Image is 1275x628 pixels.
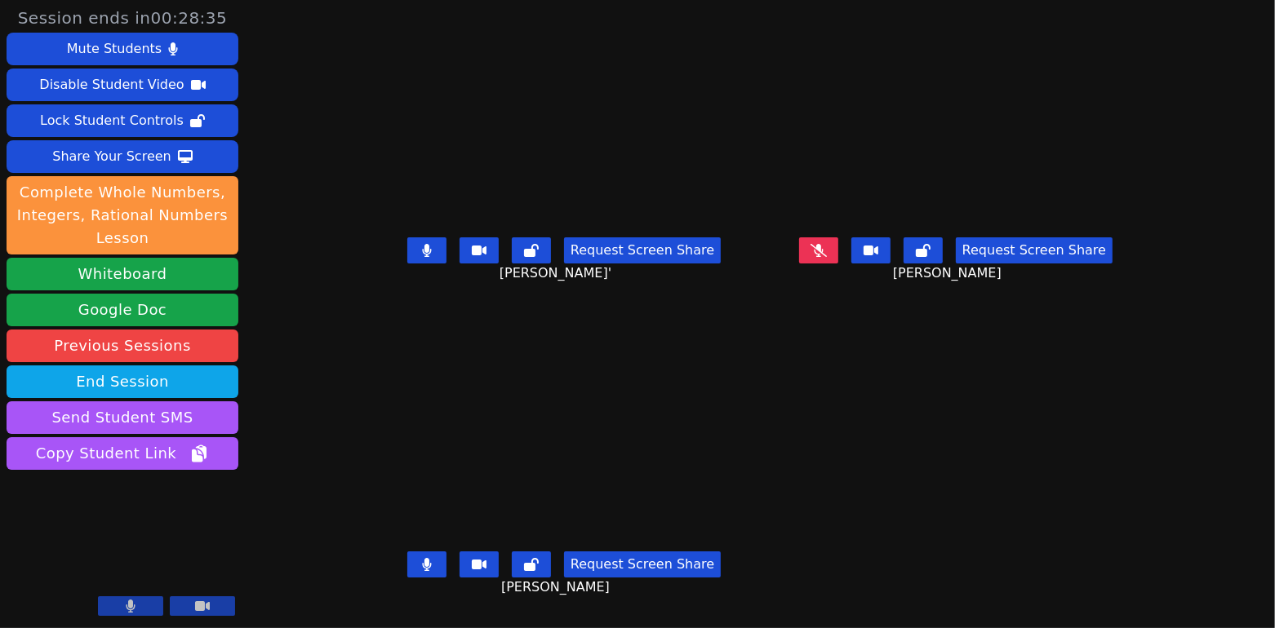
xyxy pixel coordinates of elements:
time: 00:28:35 [151,8,228,28]
button: Whiteboard [7,258,238,290]
div: Lock Student Controls [40,108,184,134]
div: Share Your Screen [52,144,171,170]
button: Share Your Screen [7,140,238,173]
button: Send Student SMS [7,401,238,434]
button: Disable Student Video [7,69,238,101]
button: Mute Students [7,33,238,65]
button: End Session [7,365,238,398]
span: [PERSON_NAME] [893,263,1006,283]
button: Request Screen Share [564,237,721,263]
button: Request Screen Share [956,237,1113,263]
button: Copy Student Link [7,437,238,470]
span: Copy Student Link [36,442,209,465]
span: Session ends in [18,7,228,29]
div: Disable Student Video [39,72,184,98]
span: [PERSON_NAME]' [500,263,615,283]
button: Request Screen Share [564,551,721,577]
span: [PERSON_NAME] [501,577,614,597]
a: Previous Sessions [7,329,238,362]
button: Lock Student Controls [7,104,238,137]
button: Complete Whole Numbers, Integers, Rational Numbers Lesson [7,176,238,254]
a: Google Doc [7,294,238,326]
div: Mute Students [67,36,162,62]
